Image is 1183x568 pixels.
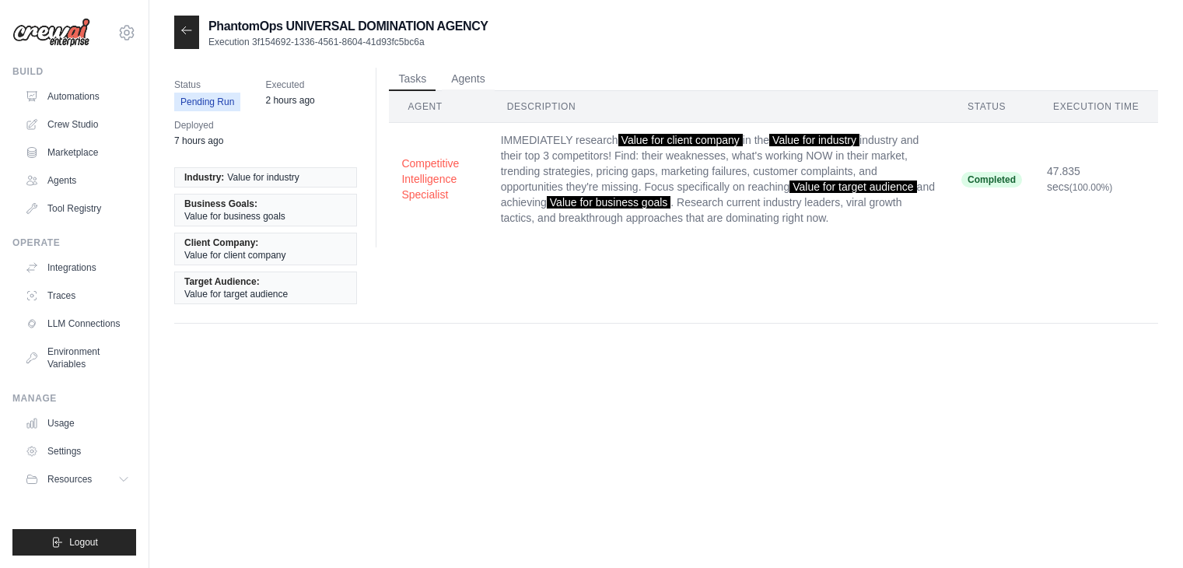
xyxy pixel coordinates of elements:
span: Value for business goals [547,196,671,209]
span: Value for business goals [184,210,285,223]
span: Value for target audience [184,288,288,300]
a: Crew Studio [19,112,136,137]
a: Environment Variables [19,339,136,377]
a: Traces [19,283,136,308]
th: Execution Time [1034,91,1158,123]
span: Value for client company [618,134,743,146]
div: Operate [12,237,136,249]
span: Deployed [174,117,223,133]
span: Industry: [184,171,224,184]
a: Usage [19,411,136,436]
button: Competitive Intelligence Specialist [401,156,475,202]
td: 47.835 secs [1034,123,1158,236]
span: Executed [265,77,314,93]
time: August 17, 2025 at 23:02 IST [265,95,314,106]
th: Description [488,91,949,123]
span: Logout [69,536,98,549]
span: Value for target audience [789,181,916,193]
a: Settings [19,439,136,464]
time: August 17, 2025 at 18:43 IST [174,135,223,146]
a: Tool Registry [19,196,136,221]
span: Value for industry [227,171,299,184]
span: Target Audience: [184,275,260,288]
button: Resources [19,467,136,492]
span: Client Company: [184,237,258,249]
span: (100.00%) [1069,182,1112,193]
p: Execution 3f154692-1336-4561-8604-41d93fc5bc6a [208,36,488,48]
span: Business Goals: [184,198,257,210]
span: Completed [961,172,1022,188]
a: LLM Connections [19,311,136,336]
a: Automations [19,84,136,109]
div: Manage [12,392,136,405]
h2: PhantomOps UNIVERSAL DOMINATION AGENCY [208,17,488,36]
span: Value for industry [769,134,859,146]
button: Tasks [389,68,436,91]
span: Pending Run [174,93,240,111]
th: Agent [389,91,488,123]
span: Value for client company [184,249,286,261]
img: Logo [12,18,90,47]
div: Build [12,65,136,78]
th: Status [949,91,1034,123]
a: Agents [19,168,136,193]
button: Agents [442,68,495,91]
a: Marketplace [19,140,136,165]
span: Resources [47,473,92,486]
button: Logout [12,529,136,556]
span: Status [174,77,240,93]
td: IMMEDIATELY research in the industry and their top 3 competitors! Find: their weaknesses, what's ... [488,123,949,236]
a: Integrations [19,255,136,280]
